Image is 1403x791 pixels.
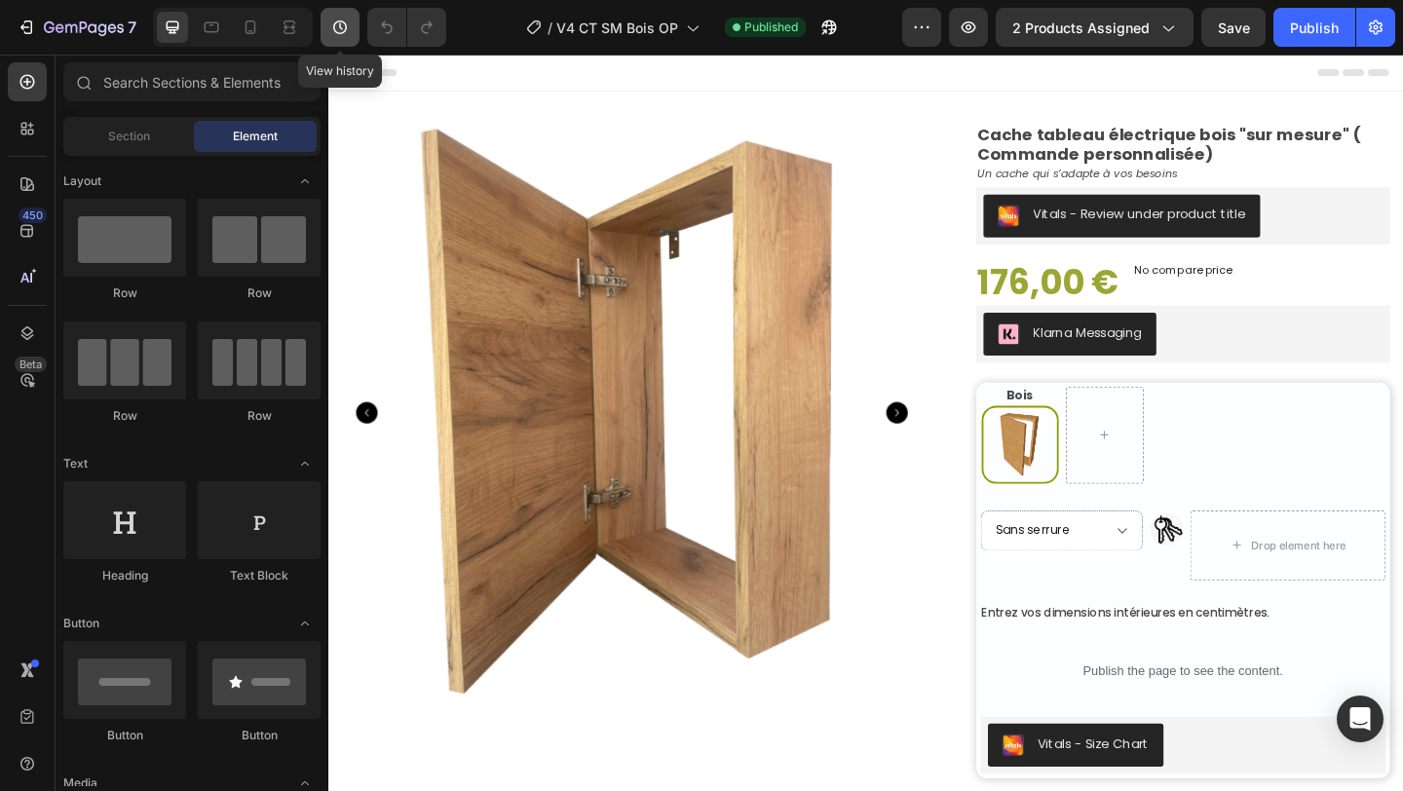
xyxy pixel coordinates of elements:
div: Vitals - Size Chart [772,739,892,760]
button: Vitals - Review under product title [712,152,1013,199]
img: gempages_496022414770046088-f7e9758b-dd8a-4ab4-9374-4eedeeb9f971.png [893,499,929,534]
div: Beta [15,357,47,372]
p: No compare price [877,229,983,241]
button: 7 [8,8,145,47]
div: Button [198,727,321,744]
div: Button [63,727,186,744]
span: Toggle open [289,166,321,197]
p: 7 [128,16,136,39]
span: 2 products assigned [1012,18,1150,38]
span: Save [1218,19,1250,36]
button: Carousel Next Arrow [607,378,630,401]
button: Publish [1273,8,1355,47]
div: Klarna Messaging [767,292,885,313]
span: Entrez vos dimensions intérieures en centimètres. [710,598,1024,617]
button: Vitals - Size Chart [717,728,908,774]
img: SF_Boiss_f4d740f3-cc45-4338-b351-d6bde5d7e86e.png [716,388,789,461]
img: 26b75d61-258b-461b-8cc3-4bcb67141ce0.png [733,739,756,763]
h2: Bois [710,361,795,382]
div: Undo/Redo [367,8,446,47]
span: Layout [63,172,101,190]
span: Section [108,128,150,145]
div: Row [198,284,321,302]
div: Row [63,407,186,425]
button: 2 products assigned [996,8,1194,47]
div: Heading [63,567,186,584]
img: 26b75d61-258b-461b-8cc3-4bcb67141ce0.png [728,164,751,187]
div: Drop element here [1004,526,1107,542]
img: CKSe1sH0lu8CEAE=.png [728,292,751,316]
h2: Un cache qui s’adapte à vos besoins [704,120,1156,139]
input: Search Sections & Elements [63,62,321,101]
div: Publish [1290,18,1339,38]
div: 450 [19,207,47,223]
span: / [548,18,552,38]
h2: Cache tableau électrique bois "sur mesure" ( Commande personnalisée) [704,74,1156,120]
span: Toggle open [289,608,321,639]
button: Save [1201,8,1266,47]
span: V4 CT SM Bois OP [556,18,678,38]
div: Vitals - Review under product title [767,164,998,184]
div: 176,00 € [704,221,861,273]
span: Published [744,19,798,36]
span: Toggle open [289,448,321,479]
span: Button [63,615,99,632]
div: Text Block [198,567,321,584]
iframe: Design area [328,55,1403,791]
div: Open Intercom Messenger [1337,696,1384,742]
button: Klarna Messaging [712,281,900,327]
div: Row [63,284,186,302]
span: Element [233,128,278,145]
span: Text [63,455,88,472]
div: Row [198,407,321,425]
p: Publish the page to see the content. [725,660,1135,681]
